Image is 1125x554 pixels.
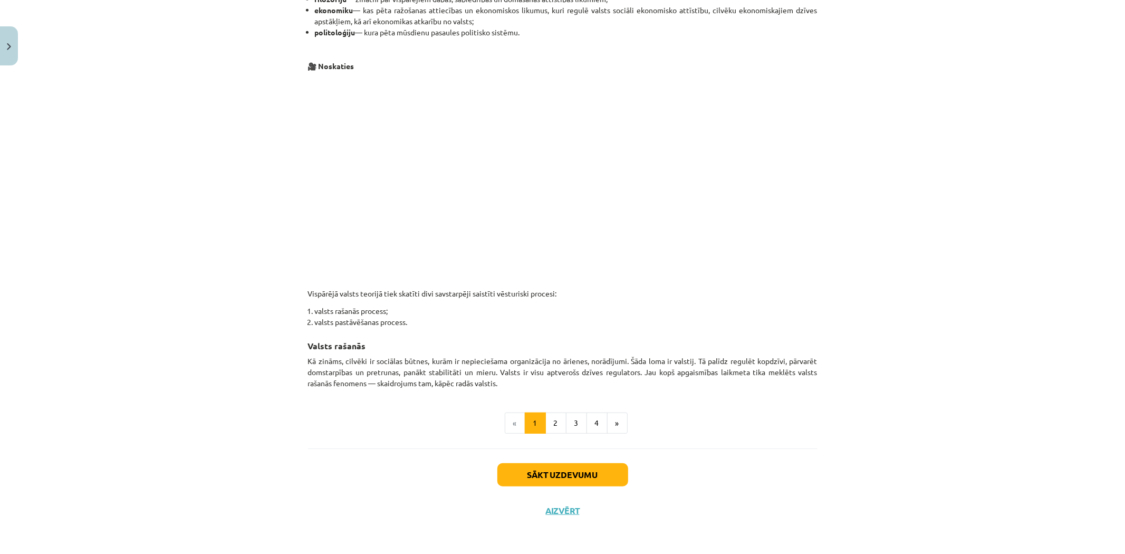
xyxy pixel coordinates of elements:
[308,61,354,71] strong: 🎥 Noskaties
[543,505,583,516] button: Aizvērt
[586,413,608,434] button: 4
[308,356,818,389] p: Kā zināms, cilvēki ir sociālas būtnes, kurām ir nepieciešama organizācija no ārienes, norādījumi....
[315,27,818,38] li: — kura pēta mūsdienu pasaules politisko sistēmu.
[497,463,628,486] button: Sākt uzdevumu
[566,413,587,434] button: 3
[7,43,11,50] img: icon-close-lesson-0947bae3869378f0d4975bcd49f059093ad1ed9edebbc8119c70593378902aed.svg
[308,340,366,351] strong: Valsts rašanās
[545,413,566,434] button: 2
[315,317,818,328] li: valsts pastāvēšanas process.
[315,27,355,37] strong: politoloģiju
[315,5,353,15] strong: ekonomiku
[315,5,818,27] li: — kas pēta ražošanas attiecības un ekonomiskos likumus, kuri regulē valsts sociāli ekonomisko att...
[607,413,628,434] button: »
[525,413,546,434] button: 1
[308,277,818,299] p: Vispārējā valsts teorijā tiek skatīti divi savstarpēji saistīti vēsturiski procesi:
[315,305,818,317] li: valsts rašanās process;
[308,413,818,434] nav: Page navigation example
